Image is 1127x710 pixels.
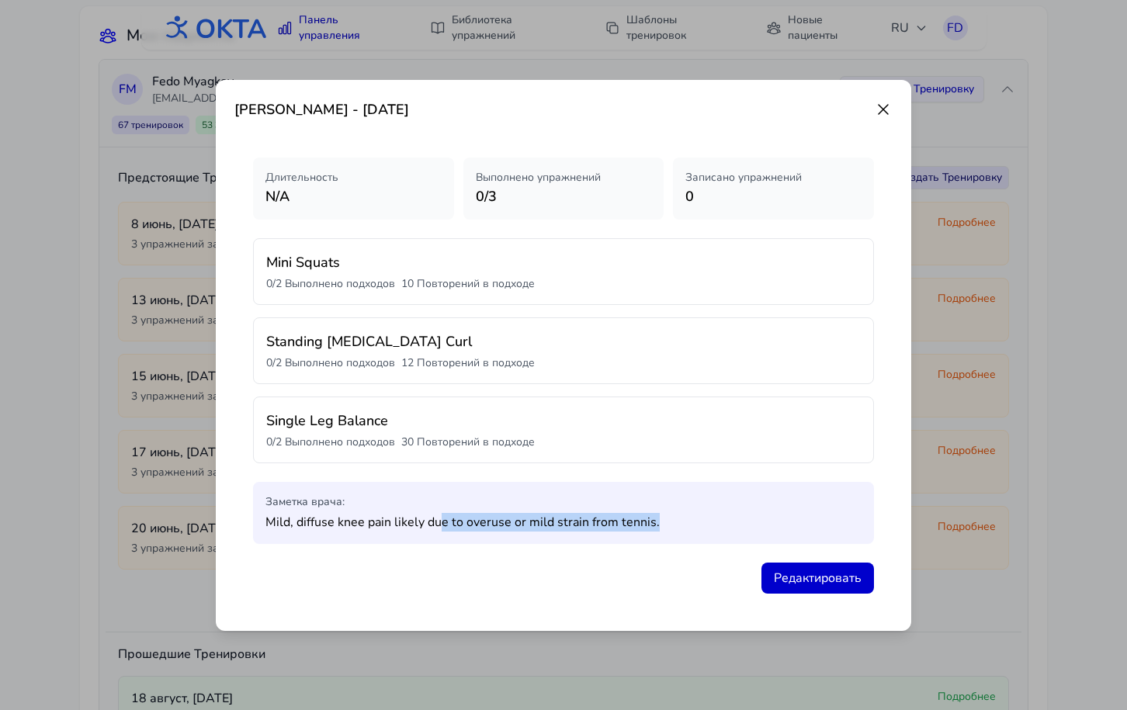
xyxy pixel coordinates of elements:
[265,170,442,185] p: Длительность
[401,276,535,292] p: 10 Повторений в подходе
[401,435,535,450] p: 30 Повторений в подходе
[685,170,862,185] p: Записано упражнений
[266,410,861,431] h3: Single Leg Balance
[234,99,409,120] h3: [PERSON_NAME] - [DATE]
[401,355,535,371] p: 12 Повторений в подходе
[266,251,861,273] h3: Mini Squats
[266,331,861,352] h3: Standing [MEDICAL_DATA] Curl
[266,276,395,292] p: 0 / 2 Выполнено подходов
[265,494,862,510] p: Заметка врача :
[266,355,395,371] p: 0 / 2 Выполнено подходов
[265,185,442,207] p: N/A
[265,513,862,532] p: Mild, diffuse knee pain likely due to overuse or mild strain from tennis.
[476,185,652,207] p: 0 / 3
[476,170,652,185] p: Выполнено упражнений
[266,435,395,450] p: 0 / 2 Выполнено подходов
[761,563,874,594] button: Редактировать
[685,185,862,207] p: 0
